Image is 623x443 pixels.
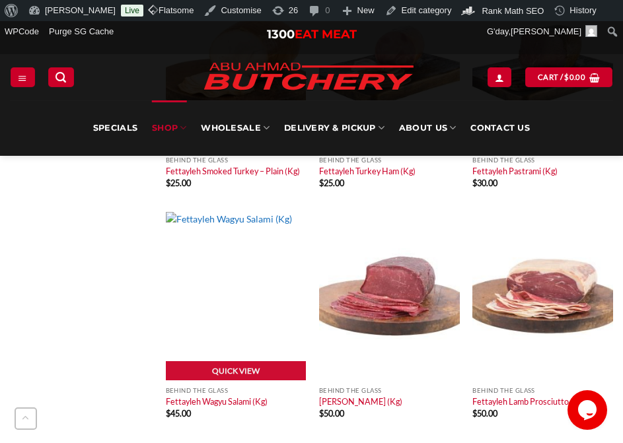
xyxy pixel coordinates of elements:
[564,71,569,83] span: $
[319,178,344,188] bdi: 25.00
[11,67,34,86] a: Menu
[166,361,307,381] a: Quick View
[319,166,416,176] a: Fettayleh Turkey Ham (Kg)
[201,100,270,156] a: Wholesale
[166,396,268,407] a: Fettayleh Wagyu Salami (Kg)
[482,21,603,42] a: G'day,
[48,67,73,86] a: Search
[166,212,307,380] img: Fettayleh Wagyu Salami (Kg)
[121,5,143,17] a: Live
[166,166,300,176] a: Fettayleh Smoked Turkey – Plain (Kg)
[319,396,402,407] a: [PERSON_NAME] (Kg)
[511,26,581,36] span: [PERSON_NAME]
[564,73,585,81] bdi: 0.00
[319,387,460,394] p: Behind the Glass
[585,25,597,37] img: Avatar of Zacky Kawtharani
[472,408,477,419] span: $
[472,408,497,419] bdi: 50.00
[399,100,456,156] a: About Us
[470,100,530,156] a: Contact Us
[319,408,344,419] bdi: 50.00
[93,100,137,156] a: Specials
[525,67,612,86] a: View cart
[295,27,357,42] span: EAT MEAT
[152,100,186,156] a: SHOP
[472,212,613,380] img: Fettayleh Lamb Prosciutto (Kg)
[166,156,307,164] p: Behind the Glass
[166,178,191,188] bdi: 25.00
[166,408,191,419] bdi: 45.00
[166,178,170,188] span: $
[472,396,585,407] a: Fettayleh Lamb Prosciutto (Kg)
[166,387,307,394] p: Behind the Glass
[284,100,385,156] a: Delivery & Pickup
[319,408,324,419] span: $
[15,407,37,430] button: Go to top
[472,387,613,394] p: Behind the Glass
[166,408,170,419] span: $
[472,156,613,164] p: Behind the Glass
[488,67,511,86] a: My account
[568,390,610,430] iframe: chat widget
[538,71,585,83] span: Cart /
[193,54,424,100] img: Abu Ahmad Butchery
[319,156,460,164] p: Behind the Glass
[267,27,357,42] a: 1300EAT MEAT
[472,166,558,176] a: Fettayleh Pastrami (Kg)
[44,21,119,42] a: Purge SG Cache
[319,212,460,380] img: Fettayleh Bresaola (Kg)
[267,27,295,42] span: 1300
[472,178,497,188] bdi: 30.00
[472,178,477,188] span: $
[482,6,544,16] span: Rank Math SEO
[319,178,324,188] span: $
